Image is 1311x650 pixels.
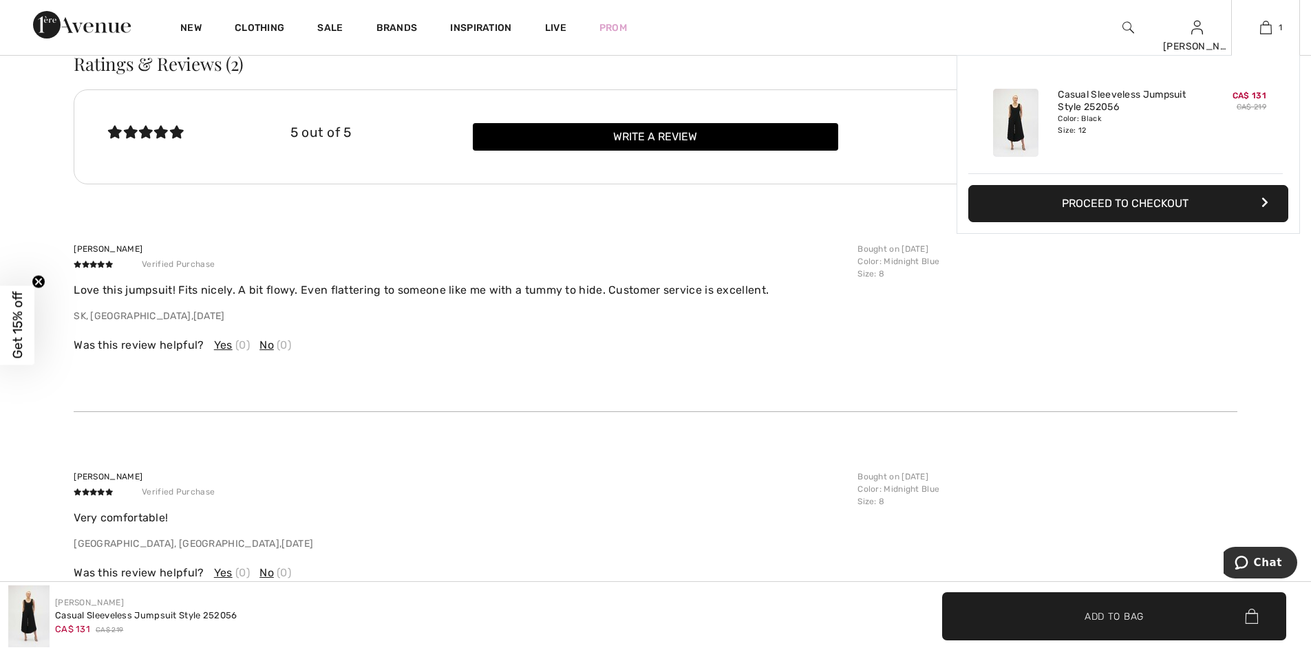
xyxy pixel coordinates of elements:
img: Casual Sleeveless Jumpsuit Style 252056 [993,89,1038,157]
a: Sign In [1191,21,1203,34]
span: CA$ 131 [1233,91,1266,100]
img: search the website [1122,19,1134,36]
span: 1 [1279,21,1282,34]
iframe: Opens a widget where you can chat to one of our agents [1224,547,1297,581]
button: Proceed to Checkout [968,185,1288,222]
p: : Midnight Blue [857,255,1228,268]
img: Bag.svg [1245,609,1258,624]
span: Size [857,497,874,506]
span: [GEOGRAPHIC_DATA], [GEOGRAPHIC_DATA] [74,538,279,550]
s: CA$ 219 [1237,102,1266,111]
span: SK, [GEOGRAPHIC_DATA] [74,310,191,322]
span: [PERSON_NAME] [74,244,142,254]
a: 1 [1232,19,1299,36]
span: [PERSON_NAME] [74,472,142,481]
span: Get 15% off [10,292,25,359]
span: Was this review helpful? [74,565,204,581]
span: [DATE] [193,310,225,322]
button: Write a review [473,123,838,151]
span: Inspiration [450,22,511,36]
span: (0) [277,565,291,581]
a: New [180,22,202,36]
button: Add to Bag [942,592,1286,640]
p: , [74,537,849,551]
p: , [74,309,849,323]
a: Live [545,21,566,35]
span: [DATE] [281,538,313,550]
p: : 8 [857,495,1228,508]
span: Yes [214,565,233,581]
div: 5 out of 5 [290,123,473,143]
img: 1ère Avenue [33,11,131,39]
div: Casual Sleeveless Jumpsuit Style 252056 [55,609,237,622]
span: (0) [235,565,250,581]
button: Close teaser [32,274,45,288]
img: Casual Sleeveless Jumpsuit Style 252056 [8,585,50,647]
a: Brands [376,22,418,36]
span: Color [857,257,880,266]
img: My Bag [1260,19,1272,36]
span: (0) [277,337,291,354]
span: Was this review helpful? [74,337,204,354]
span: No [259,565,274,581]
span: CA$ 219 [96,625,123,636]
p: Bought on [DATE] [857,470,1228,483]
span: Color [857,484,880,494]
span: Yes [214,337,233,354]
span: Size [857,269,874,279]
div: Color: Black Size: 12 [1058,113,1193,136]
span: (0) [235,337,250,354]
img: My Info [1191,19,1203,36]
span: Verified Purchase [128,256,228,272]
a: Sale [317,22,343,36]
p: Bought on [DATE] [857,243,1228,255]
span: No [259,337,274,354]
a: Prom [599,21,627,35]
p: Love this jumpsuit! Fits nicely. A bit flowy. Even flattering to someone like me with a tummy to ... [74,282,849,299]
span: CA$ 131 [55,624,90,634]
span: Verified Purchase [128,484,228,500]
a: Clothing [235,22,284,36]
p: : 8 [857,268,1228,280]
span: Add to Bag [1085,609,1144,623]
div: [PERSON_NAME] [1163,39,1230,54]
p: Very comfortable! [74,510,849,526]
a: [PERSON_NAME] [55,598,124,607]
h3: Ratings & Reviews (2) [74,55,1237,73]
p: : Midnight Blue [857,483,1228,495]
a: Casual Sleeveless Jumpsuit Style 252056 [1058,89,1193,113]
